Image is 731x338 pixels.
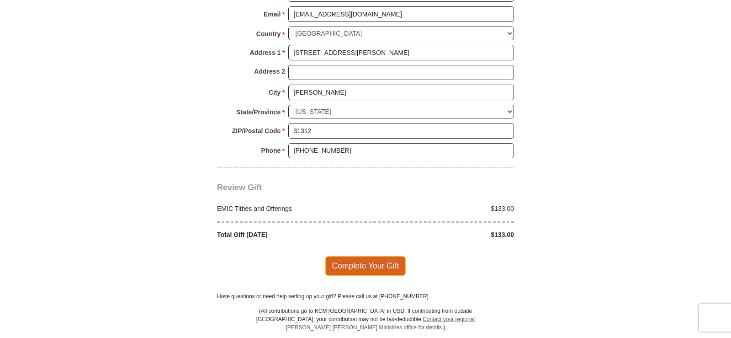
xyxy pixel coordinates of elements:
[365,230,519,240] div: $133.00
[250,46,281,59] strong: Address 1
[212,204,366,214] div: EMIC Tithes and Offerings
[232,124,281,137] strong: ZIP/Postal Code
[236,106,281,118] strong: State/Province
[261,144,281,157] strong: Phone
[365,204,519,214] div: $133.00
[269,86,281,99] strong: City
[217,183,262,192] span: Review Gift
[254,65,285,78] strong: Address 2
[325,256,406,275] span: Complete Your Gift
[256,27,281,40] strong: Country
[212,230,366,240] div: Total Gift [DATE]
[264,8,281,21] strong: Email
[286,316,475,331] a: Contact your regional [PERSON_NAME] [PERSON_NAME] Ministries office for details.
[217,292,514,300] p: Have questions or need help setting up your gift? Please call us at [PHONE_NUMBER].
